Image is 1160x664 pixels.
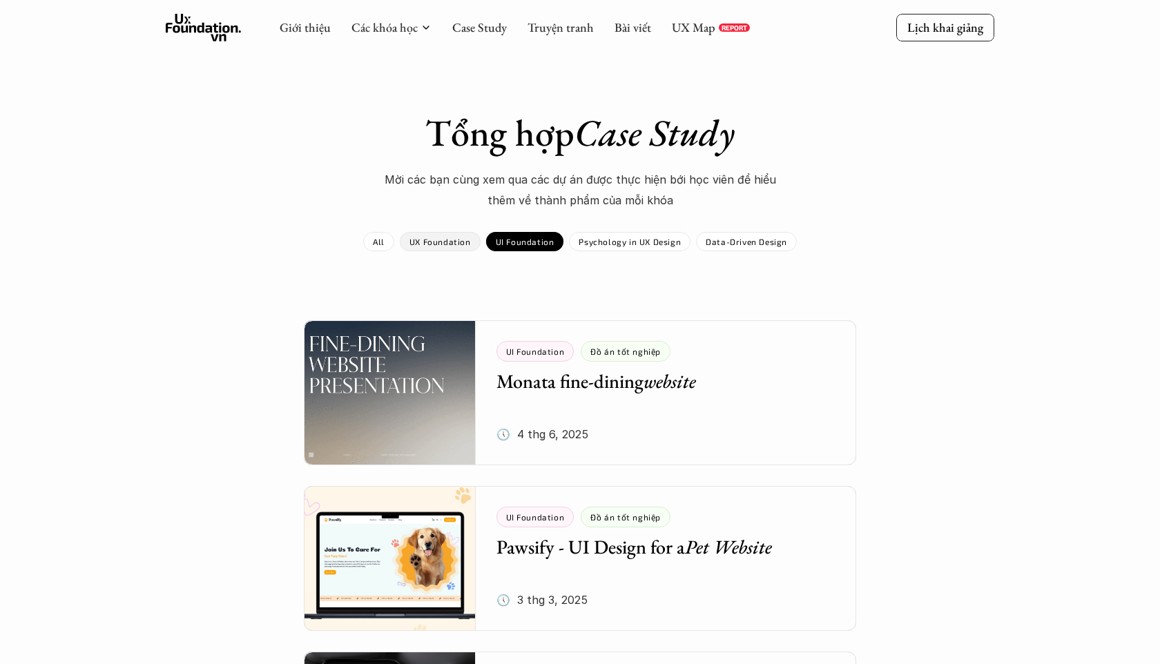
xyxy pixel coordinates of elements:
[706,237,787,246] p: Data-Driven Design
[409,237,471,246] p: UX Foundation
[896,14,994,41] a: Lịch khai giảng
[486,232,564,251] a: UI Foundation
[496,237,554,246] p: UI Foundation
[373,169,787,211] p: Mời các bạn cùng xem qua các dự án được thực hiện bới học viên để hiểu thêm về thành phẩm của mỗi...
[304,320,856,465] a: UI FoundationĐồ án tốt nghiệpMonata fine-diningwebsite🕔 4 thg 6, 2025
[304,486,856,631] a: UI FoundationĐồ án tốt nghiệpPawsify - UI Design for aPet Website🕔 3 thg 3, 2025
[574,108,735,157] em: Case Study
[722,23,747,32] p: REPORT
[351,19,418,35] a: Các khóa học
[696,232,797,251] a: Data-Driven Design
[528,19,594,35] a: Truyện tranh
[373,237,385,246] p: All
[400,232,481,251] a: UX Foundation
[338,110,822,155] h1: Tổng hợp
[907,19,983,35] p: Lịch khai giảng
[579,237,681,246] p: Psychology in UX Design
[672,19,715,35] a: UX Map
[280,19,331,35] a: Giới thiệu
[615,19,651,35] a: Bài viết
[363,232,394,251] a: All
[452,19,507,35] a: Case Study
[569,232,690,251] a: Psychology in UX Design
[719,23,750,32] a: REPORT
